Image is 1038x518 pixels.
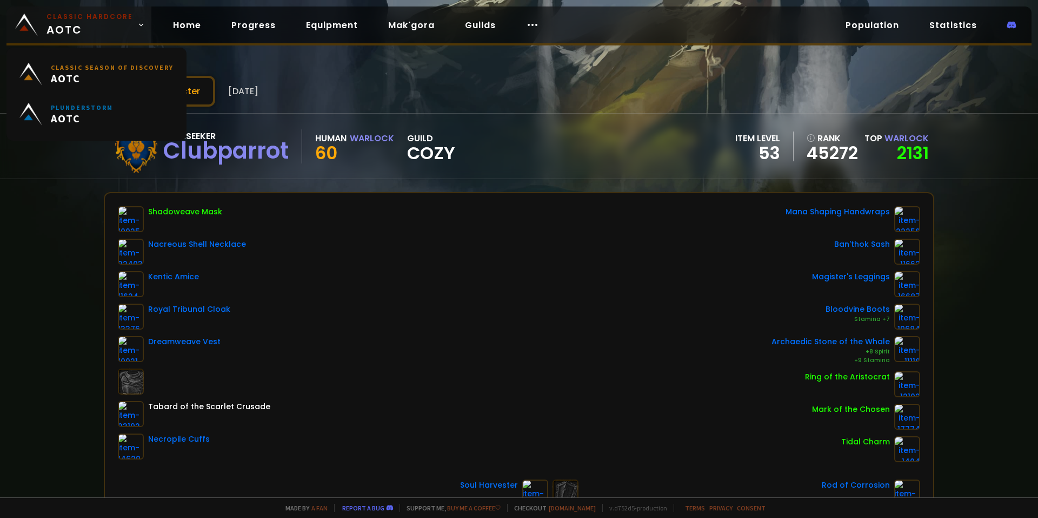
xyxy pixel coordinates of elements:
[148,401,270,412] div: Tabard of the Scarlet Crusade
[807,145,858,161] a: 45272
[834,239,890,250] div: Ban'thok Sash
[894,436,920,462] img: item-1404
[400,504,501,512] span: Support me,
[786,206,890,218] div: Mana Shaping Handwraps
[118,239,144,265] img: item-22403
[46,12,133,22] small: Classic Hardcore
[549,504,596,512] a: [DOMAIN_NAME]
[771,336,890,347] div: Archaedic Stone of the Whale
[447,504,501,512] a: Buy me a coffee
[897,141,929,165] a: 2131
[826,315,890,324] div: Stamina +7
[118,401,144,427] img: item-23192
[51,63,174,71] small: Classic Season of Discovery
[884,132,929,145] span: Warlock
[805,371,890,383] div: Ring of the Aristocrat
[407,145,455,161] span: Cozy
[118,271,144,297] img: item-11624
[771,356,890,365] div: +9 Stamina
[342,504,384,512] a: Report a bug
[163,129,289,143] div: Soulseeker
[315,132,347,145] div: Human
[118,336,144,362] img: item-10021
[709,504,733,512] a: Privacy
[894,304,920,330] img: item-19684
[163,143,289,159] div: Clubparrot
[826,304,890,315] div: Bloodvine Boots
[164,14,210,36] a: Home
[522,480,548,506] img: item-20536
[118,304,144,330] img: item-13376
[812,271,890,283] div: Magister's Leggings
[894,371,920,397] img: item-12102
[807,132,858,145] div: rank
[148,434,210,445] div: Necropile Cuffs
[6,6,151,43] a: Classic HardcoreAOTC
[223,14,284,36] a: Progress
[311,504,328,512] a: a fan
[380,14,443,36] a: Mak'gora
[894,480,920,506] img: item-10836
[921,14,986,36] a: Statistics
[864,132,929,145] div: Top
[822,480,890,491] div: Rod of Corrosion
[771,347,890,356] div: +8 Spirit
[460,480,518,491] div: Soul Harvester
[51,71,174,85] span: AOTC
[51,103,113,112] small: Plunderstorm
[118,434,144,460] img: item-14629
[148,304,230,315] div: Royal Tribunal Cloak
[350,132,394,145] div: Warlock
[148,206,222,218] div: Shadoweave Mask
[837,14,908,36] a: Population
[315,141,337,165] span: 60
[737,504,766,512] a: Consent
[46,12,133,38] span: AOTC
[507,504,596,512] span: Checkout
[894,206,920,232] img: item-22256
[456,14,504,36] a: Guilds
[13,94,180,134] a: PlunderstormAOTC
[894,271,920,297] img: item-16687
[148,271,199,283] div: Kentic Amice
[407,132,455,161] div: guild
[148,239,246,250] div: Nacreous Shell Necklace
[894,336,920,362] img: item-11118
[51,112,113,125] span: AOTC
[894,239,920,265] img: item-11662
[228,84,258,98] span: [DATE]
[812,404,890,415] div: Mark of the Chosen
[841,436,890,448] div: Tidal Charm
[148,336,221,347] div: Dreamweave Vest
[894,404,920,430] img: item-17774
[602,504,667,512] span: v. d752d5 - production
[297,14,367,36] a: Equipment
[735,132,780,145] div: item level
[118,206,144,232] img: item-10025
[685,504,705,512] a: Terms
[13,54,180,94] a: Classic Season of DiscoveryAOTC
[279,504,328,512] span: Made by
[735,145,780,161] div: 53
